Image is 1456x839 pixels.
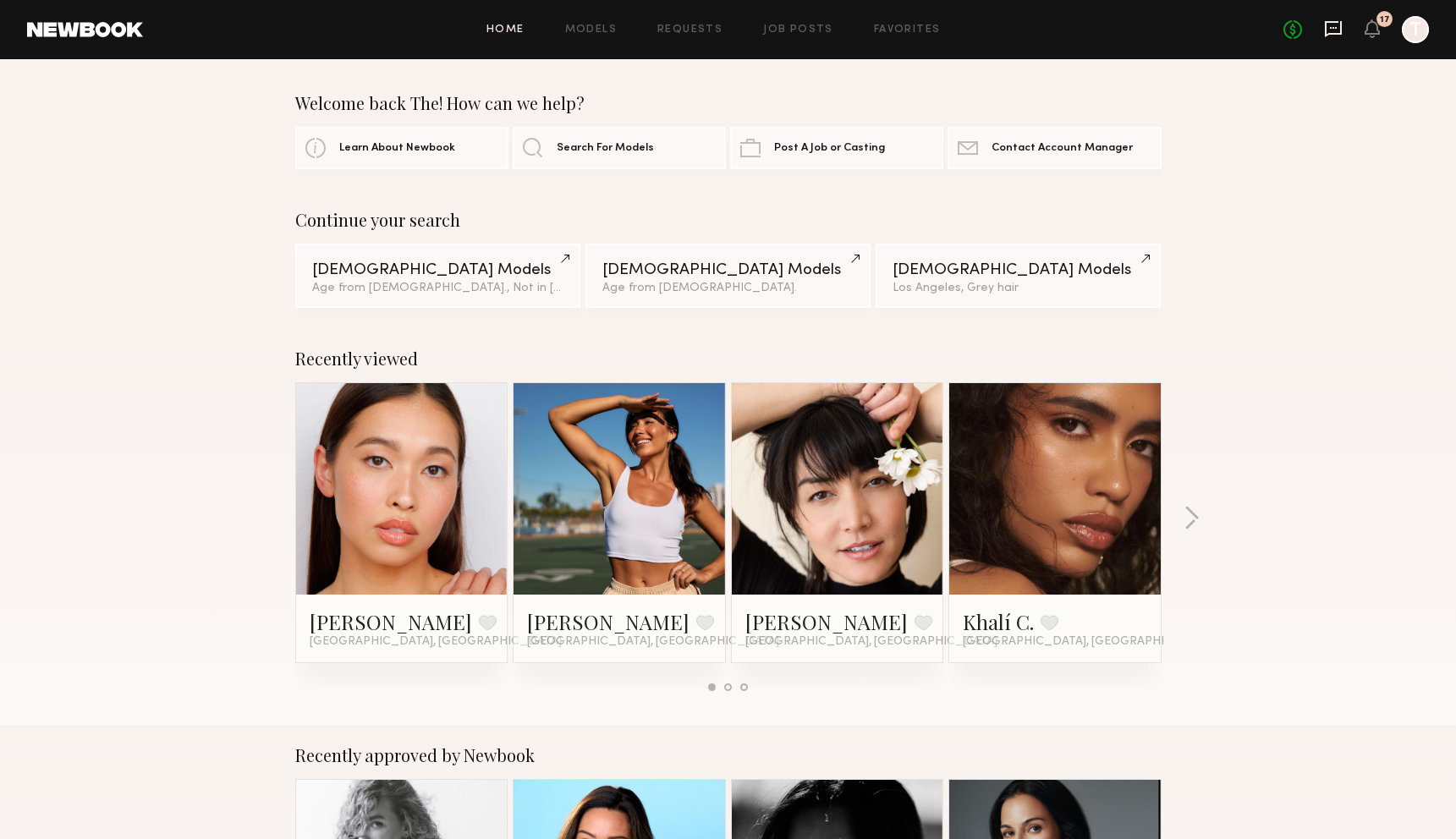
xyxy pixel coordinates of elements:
[295,745,1162,765] div: Recently approved by Newbook
[585,244,871,308] a: [DEMOGRAPHIC_DATA] ModelsAge from [DEMOGRAPHIC_DATA].
[295,93,1162,113] div: Welcome back The! How can we help?
[310,608,472,635] a: [PERSON_NAME]
[295,244,580,308] a: [DEMOGRAPHIC_DATA] ModelsAge from [DEMOGRAPHIC_DATA]., Not in [GEOGRAPHIC_DATA]
[1402,16,1429,43] a: T
[657,25,723,36] a: Requests
[602,282,854,294] div: Age from [DEMOGRAPHIC_DATA].
[874,25,941,36] a: Favorites
[745,635,997,649] span: [GEOGRAPHIC_DATA], [GEOGRAPHIC_DATA]
[774,143,885,154] span: Post A Job or Casting
[948,127,1161,169] a: Contact Account Manager
[295,348,1162,369] div: Recently viewed
[295,210,1162,230] div: Continue your search
[745,608,908,635] a: [PERSON_NAME]
[963,635,1215,649] span: [GEOGRAPHIC_DATA], [GEOGRAPHIC_DATA]
[557,143,654,154] span: Search For Models
[992,143,1133,154] span: Contact Account Manager
[963,608,1034,635] a: Khalí C.
[310,635,562,649] span: [GEOGRAPHIC_DATA], [GEOGRAPHIC_DATA]
[527,635,779,649] span: [GEOGRAPHIC_DATA], [GEOGRAPHIC_DATA]
[339,143,455,154] span: Learn About Newbook
[763,25,833,36] a: Job Posts
[513,127,726,169] a: Search For Models
[730,127,943,169] a: Post A Job or Casting
[893,282,1144,294] div: Los Angeles, Grey hair
[1380,15,1390,25] div: 17
[312,282,563,294] div: Age from [DEMOGRAPHIC_DATA]., Not in [GEOGRAPHIC_DATA]
[295,127,508,169] a: Learn About Newbook
[893,262,1144,278] div: [DEMOGRAPHIC_DATA] Models
[602,262,854,278] div: [DEMOGRAPHIC_DATA] Models
[876,244,1161,308] a: [DEMOGRAPHIC_DATA] ModelsLos Angeles, Grey hair
[565,25,617,36] a: Models
[486,25,525,36] a: Home
[527,608,690,635] a: [PERSON_NAME]
[312,262,563,278] div: [DEMOGRAPHIC_DATA] Models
